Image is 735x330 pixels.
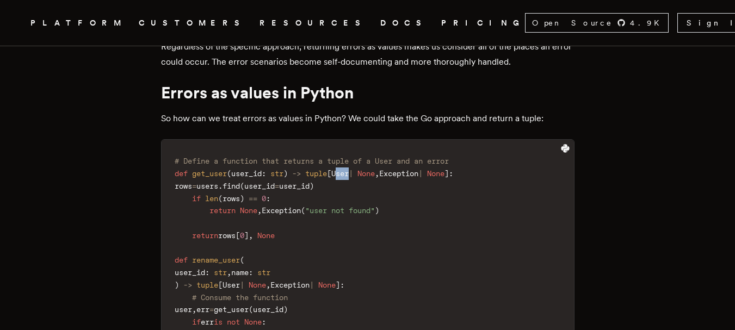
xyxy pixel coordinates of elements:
[244,317,262,326] span: None
[218,281,223,289] span: [
[240,206,257,215] span: None
[201,317,214,326] span: err
[175,169,188,178] span: def
[192,194,201,203] span: if
[257,231,275,240] span: None
[196,182,218,190] span: users
[449,169,453,178] span: :
[249,194,257,203] span: ==
[218,182,223,190] span: .
[349,169,353,178] span: |
[218,231,236,240] span: rows
[270,169,283,178] span: str
[175,268,205,277] span: user_id
[630,17,666,28] span: 4.9 K
[380,16,428,30] a: DOCS
[218,194,223,203] span: (
[244,182,275,190] span: user_id
[175,281,179,289] span: )
[379,169,418,178] span: Exception
[227,317,240,326] span: not
[266,194,270,203] span: :
[249,281,266,289] span: None
[336,281,340,289] span: ]
[262,206,301,215] span: Exception
[139,16,246,30] a: CUSTOMERS
[175,182,192,190] span: rows
[266,281,270,289] span: ,
[192,256,240,264] span: rename_user
[214,317,223,326] span: is
[205,268,209,277] span: :
[249,305,253,314] span: (
[357,169,375,178] span: None
[441,16,525,30] a: PRICING
[223,281,240,289] span: User
[532,17,613,28] span: Open Source
[318,281,336,289] span: None
[262,317,266,326] span: :
[175,157,449,165] span: # Define a function that returns a tuple of a User and an error
[249,268,253,277] span: :
[161,83,575,102] h1: Errors as values in Python
[240,194,244,203] span: )
[196,305,209,314] span: err
[240,256,244,264] span: (
[192,169,227,178] span: get_user
[192,305,196,314] span: ,
[192,317,201,326] span: if
[161,39,575,70] p: Regardless of the specific approach, returning errors as values makes us consider all of the plac...
[340,281,344,289] span: :
[310,182,314,190] span: )
[175,305,192,314] span: user
[257,206,262,215] span: ,
[283,305,288,314] span: )
[175,256,188,264] span: def
[223,182,240,190] span: find
[427,169,444,178] span: None
[223,194,240,203] span: rows
[236,231,240,240] span: [
[231,169,262,178] span: user_id
[192,182,196,190] span: =
[283,169,288,178] span: )
[209,206,236,215] span: return
[249,231,253,240] span: ,
[253,305,283,314] span: user_id
[275,182,279,190] span: =
[209,305,214,314] span: =
[192,231,218,240] span: return
[183,281,188,289] span: -
[227,268,231,277] span: ,
[262,169,266,178] span: :
[375,169,379,178] span: ,
[310,281,314,289] span: |
[301,206,305,215] span: (
[244,231,249,240] span: ]
[196,281,218,289] span: tuple
[375,206,379,215] span: )
[188,281,192,289] span: >
[30,16,126,30] button: PLATFORM
[260,16,367,30] button: RESOURCES
[257,268,270,277] span: str
[192,293,288,302] span: # Consume the function
[305,169,327,178] span: tuple
[270,281,310,289] span: Exception
[292,169,297,178] span: -
[240,281,244,289] span: |
[231,268,249,277] span: name
[262,194,266,203] span: 0
[297,169,301,178] span: >
[327,169,331,178] span: [
[279,182,310,190] span: user_id
[418,169,423,178] span: |
[214,305,249,314] span: get_user
[444,169,449,178] span: ]
[305,206,375,215] span: "user not found"
[240,231,244,240] span: 0
[205,194,218,203] span: len
[240,182,244,190] span: (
